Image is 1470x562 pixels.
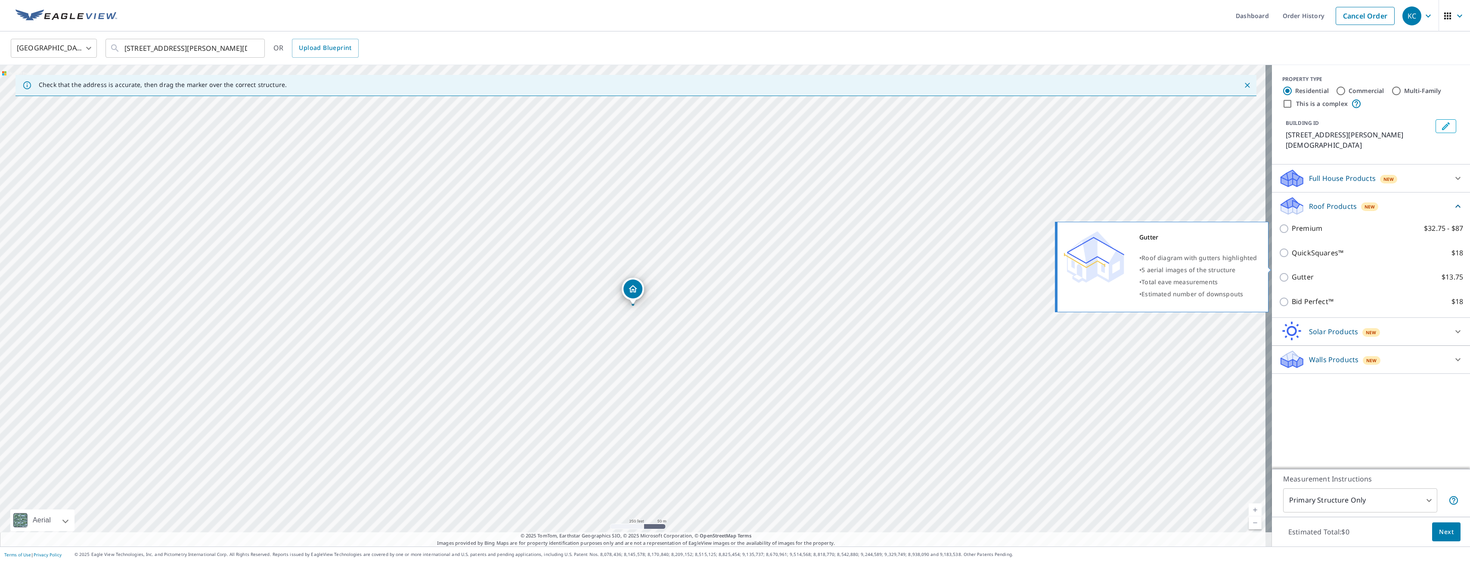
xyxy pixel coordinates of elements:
a: Cancel Order [1336,7,1395,25]
p: Measurement Instructions [1283,474,1459,484]
a: Terms of Use [4,552,31,558]
button: Edit building 1 [1436,119,1456,133]
div: OR [273,39,359,58]
input: Search by address or latitude-longitude [124,36,247,60]
button: Next [1432,522,1461,542]
p: $18 [1451,296,1463,307]
div: Aerial [30,509,53,531]
div: [GEOGRAPHIC_DATA] [11,36,97,60]
p: Check that the address is accurate, then drag the marker over the correct structure. [39,81,287,89]
p: Solar Products [1309,326,1358,337]
a: Privacy Policy [34,552,62,558]
span: New [1365,203,1375,210]
a: Terms [738,532,752,539]
img: Premium [1064,231,1124,283]
label: Commercial [1349,87,1384,95]
p: Estimated Total: $0 [1281,522,1356,541]
div: Gutter [1139,231,1257,243]
a: Current Level 17, Zoom Out [1249,516,1262,529]
div: Dropped pin, building 1, Residential property, 2172 Garner Rd Gay, GA 30218 [622,278,644,304]
p: Full House Products [1309,173,1376,183]
div: Full House ProductsNew [1279,168,1463,189]
a: Current Level 17, Zoom In [1249,503,1262,516]
span: New [1383,176,1394,183]
p: BUILDING ID [1286,119,1319,127]
div: • [1139,252,1257,264]
a: OpenStreetMap [700,532,736,539]
label: Residential [1295,87,1329,95]
span: 5 aerial images of the structure [1141,266,1235,274]
div: • [1139,276,1257,288]
span: New [1366,329,1377,336]
div: Walls ProductsNew [1279,349,1463,370]
p: $13.75 [1442,272,1463,283]
div: Roof ProductsNew [1279,196,1463,216]
div: Aerial [10,509,74,531]
p: Bid Perfect™ [1292,296,1334,307]
span: © 2025 TomTom, Earthstar Geographics SIO, © 2025 Microsoft Corporation, © [521,532,752,540]
span: New [1366,357,1377,364]
p: [STREET_ADDRESS][PERSON_NAME][DEMOGRAPHIC_DATA] [1286,130,1432,150]
p: $18 [1451,248,1463,258]
p: $32.75 - $87 [1424,223,1463,234]
span: Your report will include only the primary structure on the property. For example, a detached gara... [1448,495,1459,506]
span: Upload Blueprint [299,43,351,53]
p: Gutter [1292,272,1314,283]
p: QuickSquares™ [1292,248,1343,258]
p: Roof Products [1309,201,1357,211]
img: EV Logo [16,9,117,22]
span: Estimated number of downspouts [1141,290,1243,298]
label: Multi-Family [1404,87,1442,95]
div: • [1139,288,1257,300]
div: PROPERTY TYPE [1282,75,1460,83]
span: Roof diagram with gutters highlighted [1141,254,1257,262]
span: Total eave measurements [1141,278,1218,286]
div: Solar ProductsNew [1279,321,1463,342]
p: Premium [1292,223,1322,234]
div: KC [1402,6,1421,25]
p: | [4,552,62,557]
p: Walls Products [1309,354,1358,365]
button: Close [1242,80,1253,91]
a: Upload Blueprint [292,39,358,58]
div: • [1139,264,1257,276]
div: Primary Structure Only [1283,488,1437,512]
label: This is a complex [1296,99,1348,108]
p: © 2025 Eagle View Technologies, Inc. and Pictometry International Corp. All Rights Reserved. Repo... [74,551,1466,558]
span: Next [1439,527,1454,537]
